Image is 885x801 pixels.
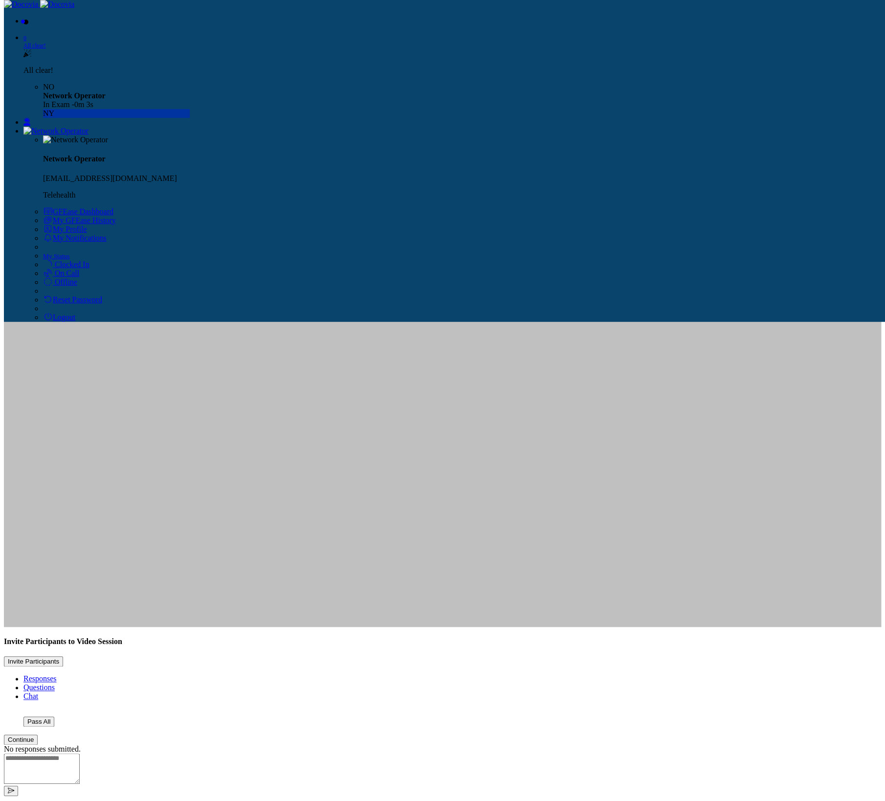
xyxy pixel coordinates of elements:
button: Pass All [23,716,54,727]
a: Offline [43,278,77,286]
a: GFEase Dashboard [43,207,113,216]
span: On Call [55,269,79,277]
span: My Status [43,252,69,260]
span: Offline [55,278,77,286]
div: In Exam - [43,100,190,109]
span: 0m 3s [74,100,93,109]
a: Clocked In [43,260,89,268]
img: Network Operator [23,127,88,135]
strong: Network Operator [43,91,106,100]
div: 0 All clear! [23,49,190,118]
a: Questions [23,683,55,691]
a: My GFEase History [43,216,116,224]
a: Responses [23,674,57,683]
a: Chat [23,692,38,700]
h4: Invite Participants to Video Session [4,637,881,646]
a: Logout [43,313,75,321]
p: All clear! [23,66,190,75]
span: NO [43,83,54,91]
button: Invite Participants [4,656,63,667]
img: Network Operator [43,135,108,144]
a: My Profile [43,225,87,233]
button: Continue [4,734,38,745]
a: My Status [43,251,69,260]
span: No responses submitted. [4,745,81,753]
div: NY [43,109,190,118]
a: On Call [43,269,79,277]
a: My Notifications [43,234,107,242]
a: Reset Password [43,295,102,304]
span: Clocked In [55,260,89,268]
